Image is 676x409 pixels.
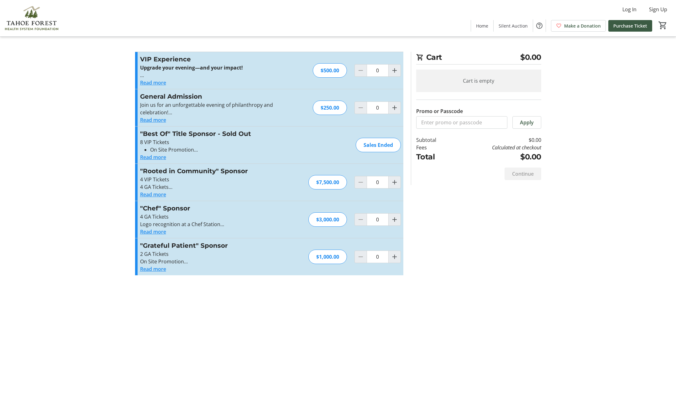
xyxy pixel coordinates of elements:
[367,101,389,114] input: General Admission Quantity
[140,138,277,146] p: 8 VIP Tickets
[308,212,347,227] div: $3,000.00
[140,116,166,124] button: Read more
[150,146,277,153] li: On Site Promotion
[140,258,277,265] p: On Site Promotion
[389,214,401,225] button: Increment by one
[140,183,277,191] p: 4 GA Tickets
[494,20,533,32] a: Silent Auction
[140,250,277,258] p: 2 GA Tickets
[512,116,541,129] button: Apply
[140,241,277,250] h3: "Grateful Patient" Sponsor
[140,64,243,71] strong: Upgrade your evening—and your impact!
[499,23,528,29] span: Silent Auction
[452,151,541,163] td: $0.00
[140,101,277,116] p: Join us for an unforgettable evening of philanthropy and celebration!
[140,176,277,183] p: 4 VIP Tickets
[140,54,277,64] h3: VIP Experience
[452,136,541,144] td: $0.00
[644,4,672,14] button: Sign Up
[520,52,541,63] span: $0.00
[551,20,606,32] a: Make a Donation
[140,213,277,220] p: 4 GA Tickets
[452,144,541,151] td: Calculated at checkout
[649,6,667,13] span: Sign Up
[471,20,493,32] a: Home
[140,92,277,101] h3: General Admission
[416,144,453,151] td: Fees
[533,19,546,32] button: Help
[416,52,541,65] h2: Cart
[389,176,401,188] button: Increment by one
[613,23,647,29] span: Purchase Ticket
[313,101,347,115] div: $250.00
[140,166,277,176] h3: "Rooted in Community" Sponsor
[308,250,347,264] div: $1,000.00
[367,213,389,226] input: "Chef" Sponsor Quantity
[476,23,488,29] span: Home
[367,251,389,263] input: "Grateful Patient" Sponsor Quantity
[389,65,401,76] button: Increment by one
[416,107,463,115] label: Promo or Passcode
[389,251,401,263] button: Increment by one
[389,102,401,114] button: Increment by one
[4,3,60,34] img: Tahoe Forest Health System Foundation's Logo
[520,119,534,126] span: Apply
[657,20,668,31] button: Cart
[308,175,347,189] div: $7,500.00
[313,63,347,78] div: $500.00
[140,220,277,228] p: Logo recognition at a Chef Station
[140,129,277,138] h3: "Best Of" Title Sponsor - Sold Out
[367,176,389,189] input: "Rooted in Community" Sponsor Quantity
[416,136,453,144] td: Subtotal
[356,138,401,152] div: Sales Ended
[140,265,166,273] button: Read more
[416,151,453,163] td: Total
[416,70,541,92] div: Cart is empty
[564,23,601,29] span: Make a Donation
[140,204,277,213] h3: "Chef" Sponsor
[416,116,507,129] input: Enter promo or passcode
[140,79,166,86] button: Read more
[140,153,166,161] button: Read more
[617,4,642,14] button: Log In
[622,6,637,13] span: Log In
[140,228,166,236] button: Read more
[140,191,166,198] button: Read more
[608,20,652,32] a: Purchase Ticket
[367,64,389,77] input: VIP Experience Quantity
